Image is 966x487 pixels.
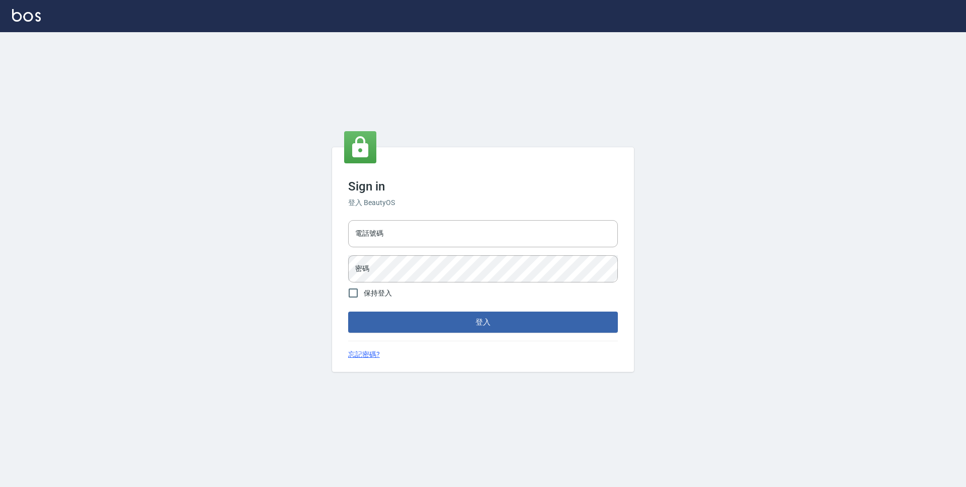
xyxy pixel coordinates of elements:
img: Logo [12,9,41,22]
button: 登入 [348,312,618,333]
a: 忘記密碼? [348,349,380,360]
h6: 登入 BeautyOS [348,198,618,208]
span: 保持登入 [364,288,392,299]
h3: Sign in [348,179,618,193]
